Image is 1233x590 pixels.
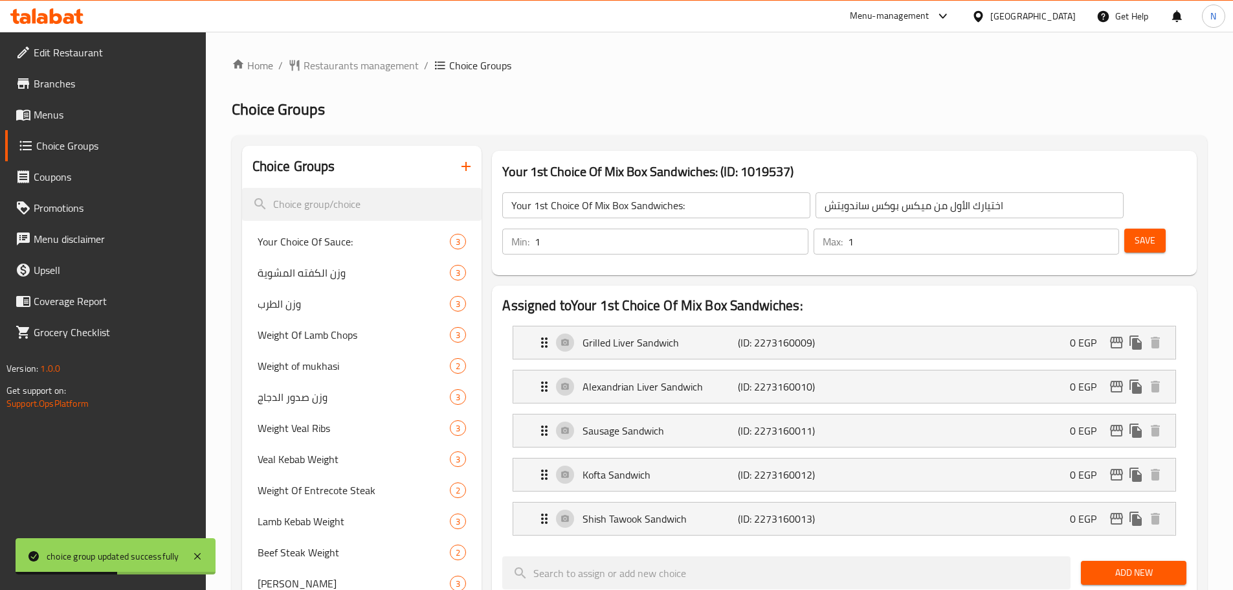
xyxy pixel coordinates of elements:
li: / [278,58,283,73]
span: Beef Steak Weight [258,545,450,560]
a: Home [232,58,273,73]
li: Expand [502,365,1186,409]
a: Grocery Checklist [5,317,206,348]
button: delete [1146,509,1165,528]
p: (ID: 2273160009) [738,335,841,350]
button: edit [1107,333,1126,352]
span: وزن الكفته المشوية [258,265,450,280]
span: 3 [450,329,465,341]
div: Choices [450,327,466,343]
a: Upsell [5,255,206,286]
div: Expand [513,414,1175,447]
span: Promotions [34,200,195,216]
p: 0 EGP [1070,379,1107,394]
span: Edit Restaurant [34,45,195,60]
a: Support.OpsPlatform [6,395,89,412]
input: search [502,556,1071,589]
div: Weight Veal Ribs3 [242,413,482,444]
span: 3 [450,516,465,528]
span: Save [1135,233,1155,249]
h3: Your 1st Choice Of Mix Box Sandwiches: (ID: 1019537) [502,161,1186,182]
a: Promotions [5,192,206,223]
div: Lamb Kebab Weight3 [242,506,482,537]
p: Sausage Sandwich [583,423,737,438]
p: (ID: 2273160011) [738,423,841,438]
div: Choices [450,265,466,280]
button: edit [1107,465,1126,484]
div: Your Choice Of Sauce:3 [242,226,482,257]
span: Lamb Kebab Weight [258,514,450,529]
span: Coverage Report [34,293,195,309]
button: duplicate [1126,421,1146,440]
p: (ID: 2273160010) [738,379,841,394]
p: Shish Tawook Sandwich [583,511,737,527]
input: search [242,188,482,221]
li: Expand [502,321,1186,365]
h2: Choice Groups [252,157,335,176]
div: Beef Steak Weight2 [242,537,482,568]
div: Weight of mukhasi2 [242,350,482,381]
p: Kofta Sandwich [583,467,737,482]
a: Restaurants management [288,58,419,73]
div: Choices [450,358,466,374]
span: Weight Of Lamb Chops [258,327,450,343]
span: 3 [450,578,465,590]
span: 3 [450,267,465,279]
span: 3 [450,298,465,310]
span: Coupons [34,169,195,185]
a: Edit Restaurant [5,37,206,68]
a: Coupons [5,161,206,192]
div: Veal Kebab Weight3 [242,444,482,475]
a: Branches [5,68,206,99]
div: [GEOGRAPHIC_DATA] [990,9,1076,23]
span: Weight Veal Ribs [258,420,450,436]
div: وزن الكفته المشوية3 [242,257,482,288]
button: edit [1107,377,1126,396]
p: 0 EGP [1070,423,1107,438]
a: Coverage Report [5,286,206,317]
div: Expand [513,370,1175,403]
span: Your Choice Of Sauce: [258,234,450,249]
div: choice group updated successfully [47,549,179,563]
span: Menus [34,107,195,122]
div: Weight Of Entrecote Steak2 [242,475,482,506]
p: 0 EGP [1070,335,1107,350]
div: Choices [450,545,466,560]
button: delete [1146,377,1165,396]
div: Choices [450,482,466,498]
p: Alexandrian Liver Sandwich [583,379,737,394]
h2: Assigned to Your 1st Choice Of Mix Box Sandwiches: [502,296,1186,315]
span: 2 [450,360,465,372]
p: (ID: 2273160013) [738,511,841,527]
div: Expand [513,503,1175,535]
button: duplicate [1126,333,1146,352]
span: Branches [34,76,195,91]
button: Save [1124,229,1166,253]
span: Choice Groups [449,58,511,73]
span: Choice Groups [232,95,325,124]
div: Choices [450,296,466,312]
nav: breadcrumb [232,58,1207,73]
span: Restaurants management [304,58,419,73]
div: Expand [513,326,1175,359]
div: Expand [513,459,1175,491]
div: وزن الطرب3 [242,288,482,319]
p: (ID: 2273160012) [738,467,841,482]
span: N [1210,9,1216,23]
button: duplicate [1126,509,1146,528]
span: 2 [450,547,465,559]
span: Menu disclaimer [34,231,195,247]
a: Menu disclaimer [5,223,206,255]
span: Choice Groups [36,138,195,153]
span: 3 [450,453,465,466]
button: duplicate [1126,465,1146,484]
button: edit [1107,509,1126,528]
a: Choice Groups [5,130,206,161]
p: 0 EGP [1070,511,1107,527]
span: 1.0.0 [40,360,60,377]
span: 3 [450,236,465,248]
span: Add New [1091,565,1176,581]
p: Max: [823,234,843,249]
div: Choices [450,389,466,405]
div: وزن صدور الدجاج3 [242,381,482,413]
